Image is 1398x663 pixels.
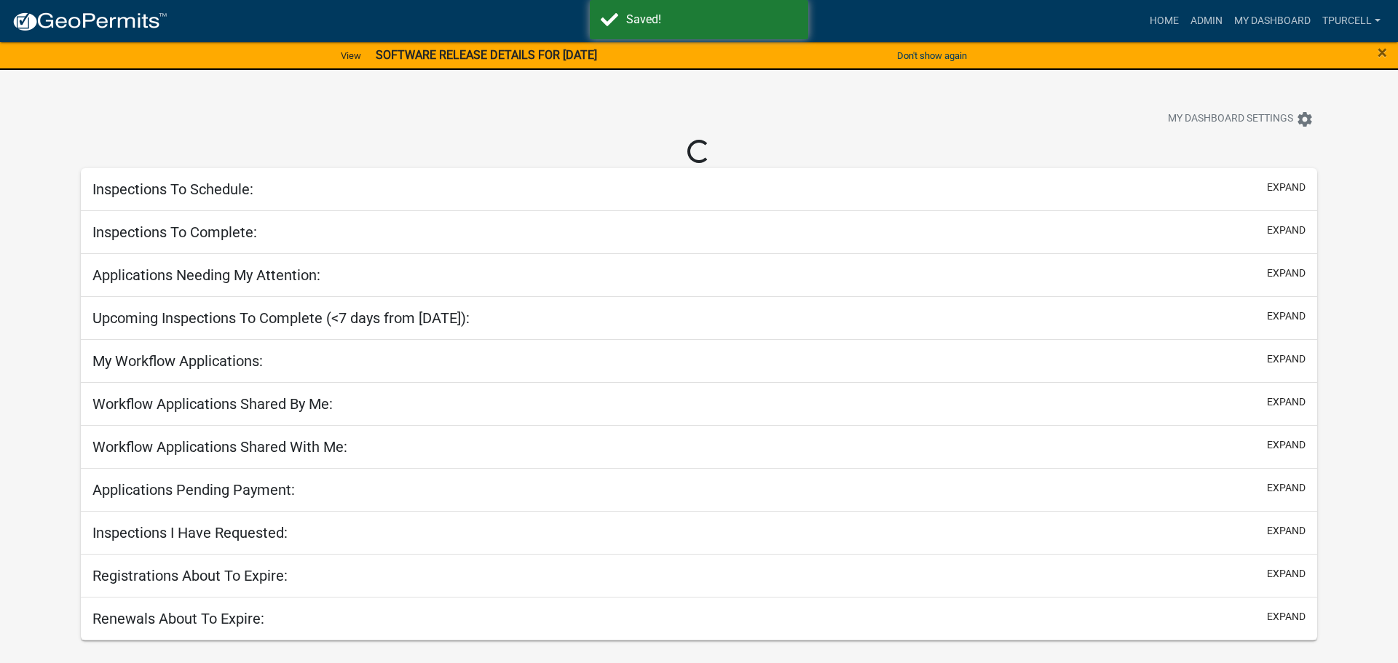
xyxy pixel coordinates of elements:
[1156,105,1325,133] button: My Dashboard Settingssettings
[92,610,264,627] h5: Renewals About To Expire:
[92,438,347,456] h5: Workflow Applications Shared With Me:
[92,266,320,284] h5: Applications Needing My Attention:
[1267,266,1306,281] button: expand
[1267,309,1306,324] button: expand
[891,44,973,68] button: Don't show again
[1185,7,1228,35] a: Admin
[92,395,333,413] h5: Workflow Applications Shared By Me:
[1378,42,1387,63] span: ×
[92,481,295,499] h5: Applications Pending Payment:
[1267,394,1306,410] button: expand
[1267,180,1306,195] button: expand
[1267,223,1306,238] button: expand
[1267,566,1306,581] button: expand
[1144,7,1185,35] a: Home
[92,223,257,241] h5: Inspections To Complete:
[376,48,597,62] strong: SOFTWARE RELEASE DETAILS FOR [DATE]
[1267,480,1306,496] button: expand
[626,11,797,28] div: Saved!
[1267,437,1306,453] button: expand
[1316,7,1386,35] a: Tpurcell
[1267,609,1306,624] button: expand
[92,309,470,327] h5: Upcoming Inspections To Complete (<7 days from [DATE]):
[92,180,253,198] h5: Inspections To Schedule:
[1296,111,1314,128] i: settings
[92,352,263,370] h5: My Workflow Applications:
[1267,352,1306,367] button: expand
[1378,44,1387,61] button: Close
[335,44,367,68] a: View
[1267,523,1306,539] button: expand
[92,524,288,541] h5: Inspections I Have Requested:
[1168,111,1293,128] span: My Dashboard Settings
[92,567,288,584] h5: Registrations About To Expire:
[1228,7,1316,35] a: My Dashboard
